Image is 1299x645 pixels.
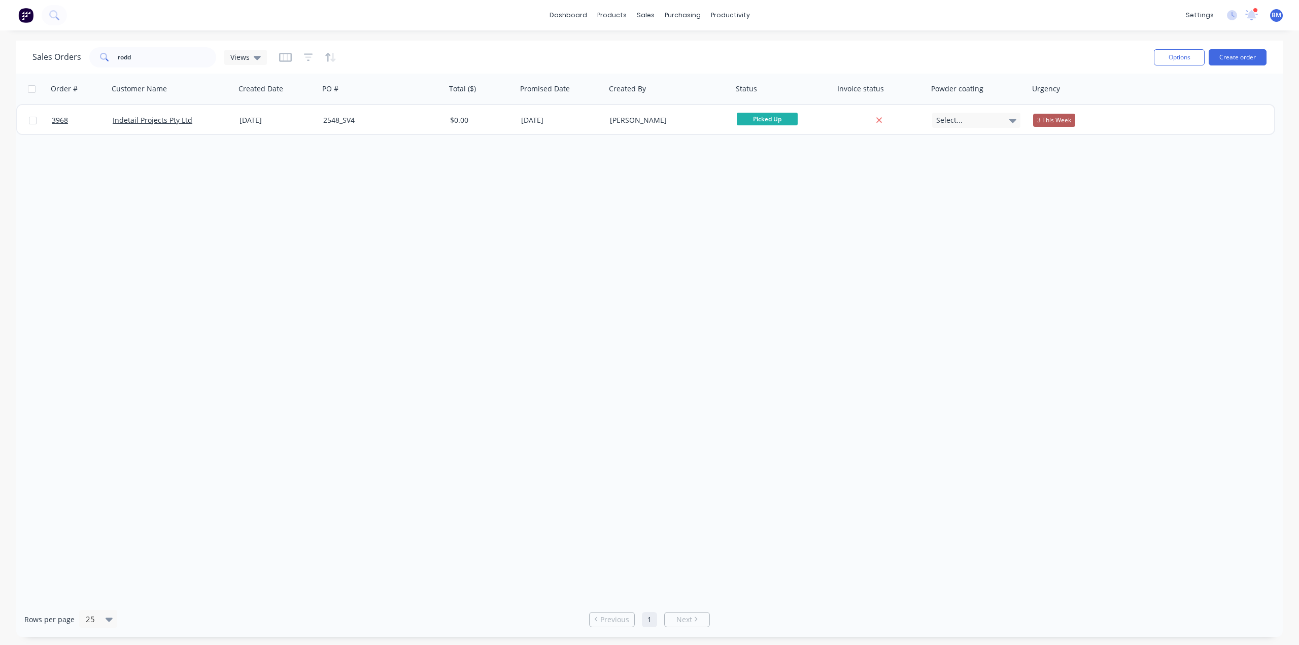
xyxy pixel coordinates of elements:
[590,615,634,625] a: Previous page
[52,105,113,135] a: 3968
[610,115,723,125] div: [PERSON_NAME]
[592,8,632,23] div: products
[737,113,798,125] span: Picked Up
[600,615,629,625] span: Previous
[118,47,217,67] input: Search...
[113,115,192,125] a: Indetail Projects Pty Ltd
[609,84,646,94] div: Created By
[1154,49,1205,65] button: Options
[642,612,657,627] a: Page 1 is your current page
[660,8,706,23] div: purchasing
[1272,11,1281,20] span: BM
[837,84,884,94] div: Invoice status
[736,84,757,94] div: Status
[230,52,250,62] span: Views
[665,615,709,625] a: Next page
[1209,49,1267,65] button: Create order
[51,84,78,94] div: Order #
[240,115,315,125] div: [DATE]
[18,8,33,23] img: Factory
[24,615,75,625] span: Rows per page
[52,115,68,125] span: 3968
[322,84,338,94] div: PO #
[931,84,983,94] div: Powder coating
[706,8,755,23] div: productivity
[450,115,510,125] div: $0.00
[521,114,602,127] div: [DATE]
[632,8,660,23] div: sales
[585,612,714,627] ul: Pagination
[676,615,692,625] span: Next
[1032,84,1060,94] div: Urgency
[238,84,283,94] div: Created Date
[32,52,81,62] h1: Sales Orders
[544,8,592,23] a: dashboard
[449,84,476,94] div: Total ($)
[112,84,167,94] div: Customer Name
[323,115,436,125] div: 2548_SV4
[1181,8,1219,23] div: settings
[520,84,570,94] div: Promised Date
[1033,114,1075,127] div: 3 This Week
[936,115,963,125] span: Select...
